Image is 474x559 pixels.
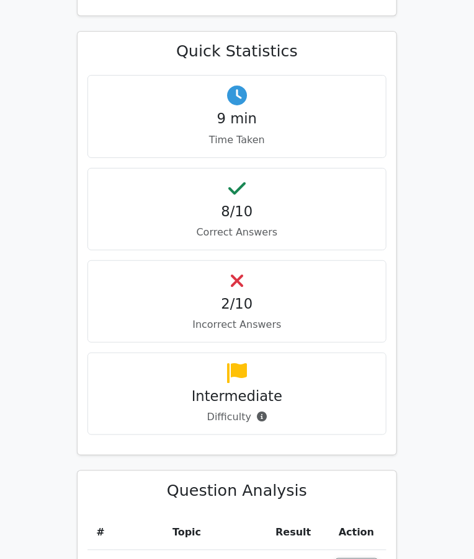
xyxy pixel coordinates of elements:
[98,225,376,240] p: Correct Answers
[260,515,326,550] th: Result
[98,110,376,127] h4: 9 min
[98,410,376,425] p: Difficulty
[98,133,376,147] p: Time Taken
[98,388,376,405] h4: Intermediate
[87,515,114,550] th: #
[87,481,387,500] h3: Question Analysis
[98,317,376,332] p: Incorrect Answers
[98,296,376,312] h4: 2/10
[114,515,261,550] th: Topic
[98,203,376,220] h4: 8/10
[326,515,387,550] th: Action
[87,42,387,60] h3: Quick Statistics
